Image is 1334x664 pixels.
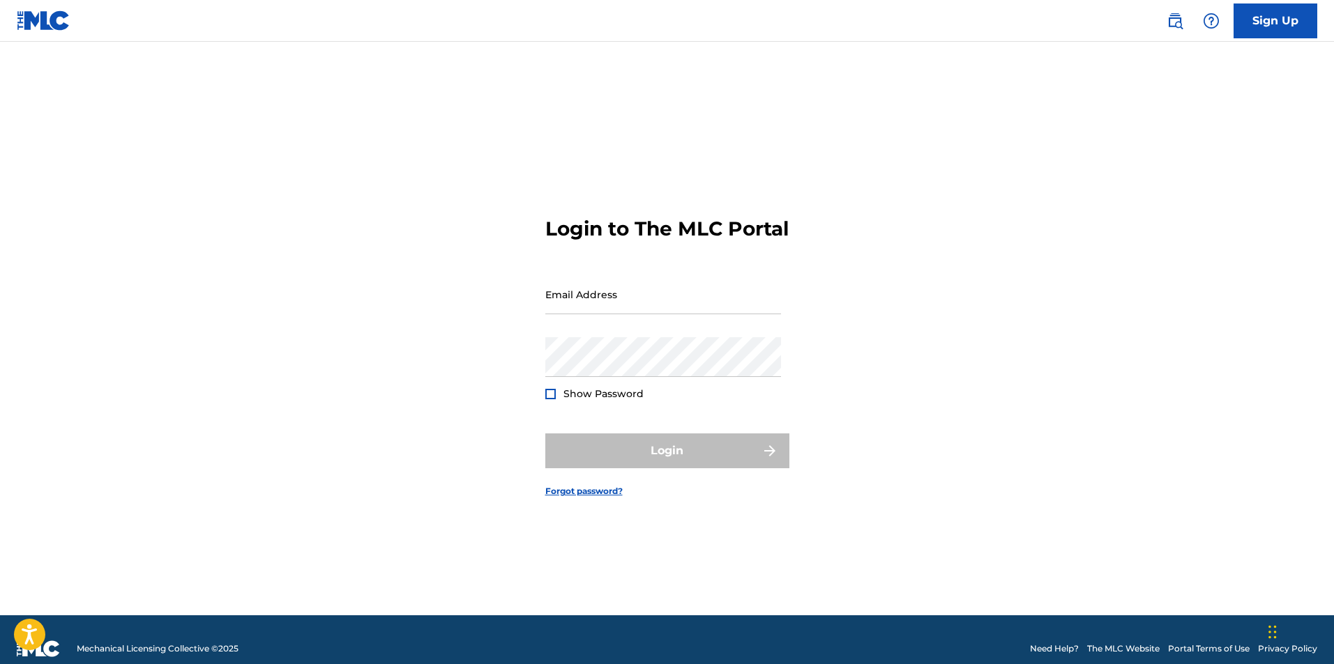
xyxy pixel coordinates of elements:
div: Help [1197,7,1225,35]
img: search [1167,13,1183,29]
h3: Login to The MLC Portal [545,217,789,241]
img: help [1203,13,1220,29]
a: Portal Terms of Use [1168,642,1250,655]
a: Forgot password? [545,485,623,497]
a: Sign Up [1234,3,1317,38]
iframe: Chat Widget [1264,597,1334,664]
span: Mechanical Licensing Collective © 2025 [77,642,238,655]
a: Public Search [1161,7,1189,35]
img: logo [17,640,60,657]
div: Arrastrar [1268,611,1277,653]
a: Privacy Policy [1258,642,1317,655]
a: Need Help? [1030,642,1079,655]
a: The MLC Website [1087,642,1160,655]
img: MLC Logo [17,10,70,31]
div: Widget de chat [1264,597,1334,664]
span: Show Password [563,387,644,400]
